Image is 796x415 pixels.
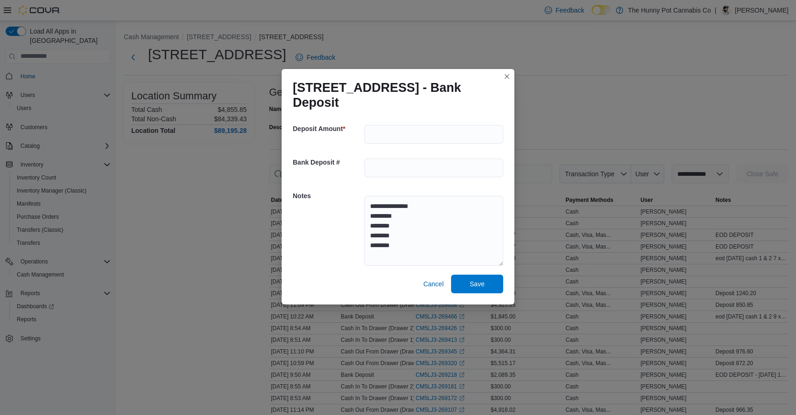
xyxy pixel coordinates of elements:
button: Closes this modal window [501,71,513,82]
span: Save [470,279,485,289]
h5: Notes [293,187,363,205]
span: Cancel [423,279,444,289]
h1: [STREET_ADDRESS] - Bank Deposit [293,80,496,110]
h5: Bank Deposit # [293,153,363,172]
h5: Deposit Amount [293,119,363,138]
button: Save [451,275,503,293]
button: Cancel [419,275,447,293]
